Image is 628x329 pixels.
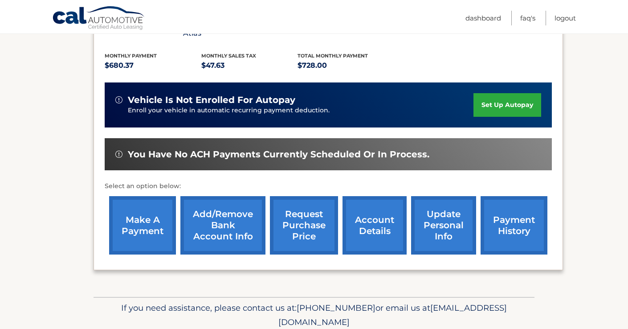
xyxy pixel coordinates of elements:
[481,196,547,255] a: payment history
[278,303,507,327] span: [EMAIL_ADDRESS][DOMAIN_NAME]
[128,106,473,115] p: Enroll your vehicle in automatic recurring payment deduction.
[105,181,552,192] p: Select an option below:
[297,303,375,313] span: [PHONE_NUMBER]
[52,6,146,32] a: Cal Automotive
[298,53,368,59] span: Total Monthly Payment
[105,59,201,72] p: $680.37
[105,53,157,59] span: Monthly Payment
[465,11,501,25] a: Dashboard
[128,95,295,106] span: vehicle is not enrolled for autopay
[109,196,176,255] a: make a payment
[115,151,122,158] img: alert-white.svg
[180,196,265,255] a: Add/Remove bank account info
[343,196,407,255] a: account details
[115,96,122,103] img: alert-white.svg
[473,93,541,117] a: set up autopay
[201,53,256,59] span: Monthly sales Tax
[298,59,394,72] p: $728.00
[201,59,298,72] p: $47.63
[520,11,535,25] a: FAQ's
[270,196,338,255] a: request purchase price
[411,196,476,255] a: update personal info
[128,149,429,160] span: You have no ACH payments currently scheduled or in process.
[555,11,576,25] a: Logout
